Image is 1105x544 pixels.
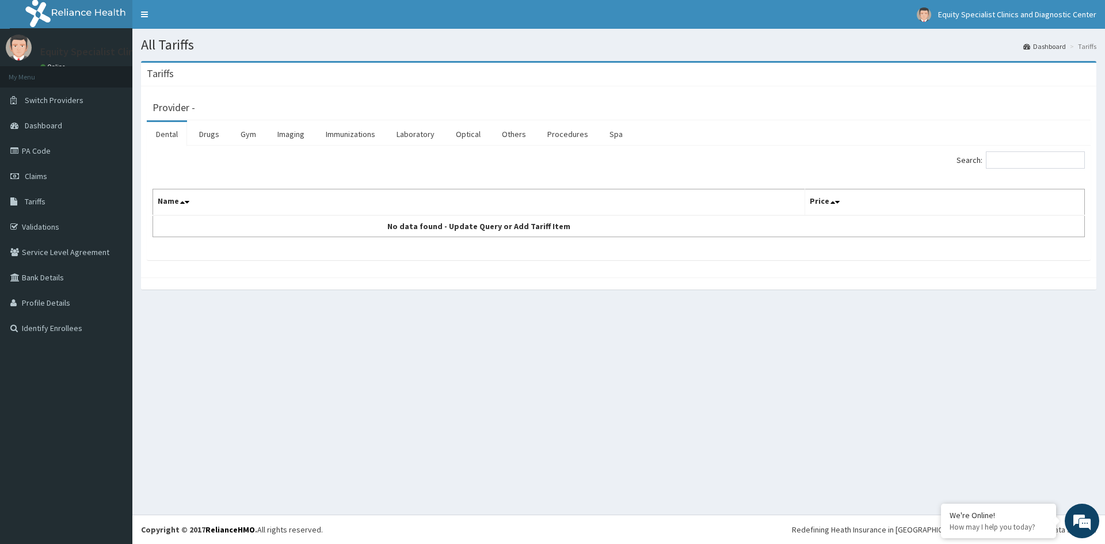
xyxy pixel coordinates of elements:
a: Imaging [268,122,314,146]
th: Price [805,189,1085,216]
h3: Provider - [153,102,195,113]
div: Redefining Heath Insurance in [GEOGRAPHIC_DATA] using Telemedicine and Data Science! [792,524,1096,535]
span: Dashboard [25,120,62,131]
a: Spa [600,122,632,146]
footer: All rights reserved. [132,515,1105,544]
a: Others [493,122,535,146]
img: User Image [917,7,931,22]
td: No data found - Update Query or Add Tariff Item [153,215,805,237]
a: Immunizations [317,122,384,146]
li: Tariffs [1067,41,1096,51]
th: Name [153,189,805,216]
a: RelianceHMO [205,524,255,535]
span: Tariffs [25,196,45,207]
p: Equity Specialist Clinics and Diagnostic Center [40,47,249,57]
h3: Tariffs [147,69,174,79]
h1: All Tariffs [141,37,1096,52]
strong: Copyright © 2017 . [141,524,257,535]
a: Dashboard [1023,41,1066,51]
p: How may I help you today? [950,522,1047,532]
label: Search: [957,151,1085,169]
a: Gym [231,122,265,146]
a: Drugs [190,122,228,146]
a: Optical [447,122,490,146]
a: Online [40,63,68,71]
input: Search: [986,151,1085,169]
a: Procedures [538,122,597,146]
div: We're Online! [950,510,1047,520]
img: User Image [6,35,32,60]
span: Switch Providers [25,95,83,105]
span: Claims [25,171,47,181]
a: Dental [147,122,187,146]
span: Equity Specialist Clinics and Diagnostic Center [938,9,1096,20]
a: Laboratory [387,122,444,146]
